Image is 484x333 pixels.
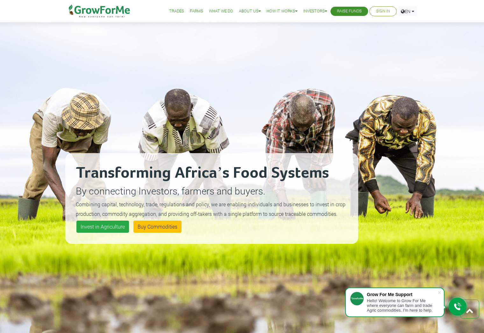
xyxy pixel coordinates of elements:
a: Sign In [376,8,390,15]
h2: Transforming Africa’s Food Systems [76,164,348,183]
a: What We Do [209,8,233,15]
p: By connecting Investors, farmers and buyers. [76,184,348,198]
a: About Us [239,8,261,15]
small: Combining capital, technology, trade, regulations and policy, we are enabling individuals and bus... [76,201,345,217]
a: Farms [190,8,203,15]
div: Hello! Welcome to Grow For Me where everyone can farm and trade Agric commodities. I'm here to help. [367,298,438,313]
a: Buy Commodities [133,221,181,233]
a: How it Works [267,8,297,15]
a: Invest in Agriculture [76,221,129,233]
div: Grow For Me Support [367,292,438,297]
a: Raise Funds [337,8,362,15]
a: Investors [303,8,327,15]
a: Trades [169,8,184,15]
a: EN [398,6,417,16]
